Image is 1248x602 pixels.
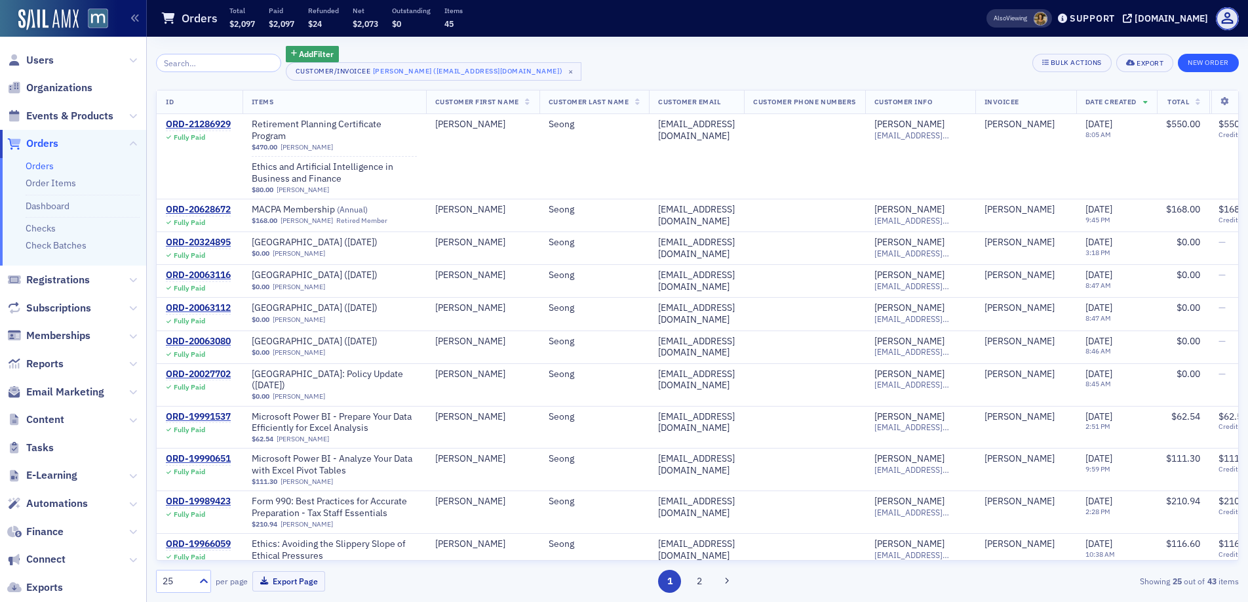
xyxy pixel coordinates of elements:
div: ORD-20063112 [166,302,231,314]
a: Content [7,412,64,427]
span: $2,073 [353,18,378,29]
a: [PERSON_NAME] [985,302,1055,314]
button: AddFilter [286,46,340,62]
span: — [1219,236,1226,248]
span: $0.00 [252,348,269,357]
div: [PERSON_NAME] [985,204,1055,216]
button: Export [1116,54,1173,72]
span: Laura Swann [1034,12,1047,26]
div: [PERSON_NAME] [435,204,530,216]
span: Invoicee [985,97,1019,106]
div: ORD-19991537 [166,411,231,423]
a: [PERSON_NAME] [273,283,325,291]
time: 8:45 AM [1085,379,1111,388]
span: [EMAIL_ADDRESS][DOMAIN_NAME] [874,422,966,432]
span: $0.00 [252,315,269,324]
div: [EMAIL_ADDRESS][DOMAIN_NAME] [658,496,735,519]
a: [PERSON_NAME] [874,119,945,130]
a: Order Items [26,177,76,189]
div: Retired Member [336,216,387,225]
time: 8:47 AM [1085,313,1111,323]
span: [DATE] [1085,452,1112,464]
a: [PERSON_NAME] [874,369,945,380]
span: $62.54 [1171,411,1200,422]
a: Checks [26,222,56,234]
p: Refunded [308,6,339,15]
div: [PERSON_NAME] [435,270,530,281]
div: ORD-19966059 [166,538,231,550]
div: [PERSON_NAME] [985,538,1055,550]
a: ORD-20063080 [166,336,231,348]
a: Automations [7,496,88,511]
span: [EMAIL_ADDRESS][DOMAIN_NAME] [874,465,966,475]
a: [PERSON_NAME] [874,538,945,550]
p: Outstanding [392,6,431,15]
span: $550.00 [1166,118,1200,130]
span: Tasks [26,441,54,455]
div: [DOMAIN_NAME] [1135,12,1208,24]
span: Orders [26,136,58,151]
a: [GEOGRAPHIC_DATA]: Policy Update ([DATE]) [252,369,417,391]
time: 3:18 PM [1085,248,1110,257]
div: [PERSON_NAME] [435,237,530,249]
a: [PERSON_NAME] [874,204,945,216]
div: [PERSON_NAME] [435,411,530,423]
a: Check Batches [26,239,87,251]
a: [PERSON_NAME] [273,348,325,357]
div: Fully Paid [174,426,205,434]
div: ORD-20027702 [166,369,231,380]
a: Ethics: Avoiding the Slippery Slope of Ethical Pressures [252,538,417,561]
a: Subscriptions [7,301,91,315]
time: 2:28 PM [1085,507,1110,516]
a: [PERSON_NAME] [874,270,945,281]
time: 8:47 AM [1085,281,1111,290]
a: [GEOGRAPHIC_DATA] ([DATE]) [252,302,417,314]
a: [PERSON_NAME] [985,237,1055,249]
span: Content [26,412,64,427]
time: 8:05 AM [1085,130,1111,139]
a: Email Marketing [7,385,104,399]
div: [PERSON_NAME] [435,302,530,314]
span: John Seong [985,119,1067,130]
div: Export [1137,60,1163,67]
a: [PERSON_NAME] [985,496,1055,508]
a: Ethics and Artificial Intelligence in Business and Finance [252,161,417,184]
p: Total [229,6,255,15]
span: Microsoft Power BI - Prepare Your Data Efficiently for Excel Analysis [252,411,417,434]
a: [PERSON_NAME] [985,369,1055,380]
span: [EMAIL_ADDRESS][DOMAIN_NAME] [874,281,966,291]
span: Users [26,53,54,68]
div: Fully Paid [174,284,205,292]
span: Finance [26,525,64,539]
span: — [1219,302,1226,313]
a: [PERSON_NAME] [874,336,945,348]
span: $0.00 [1177,269,1200,281]
span: $62.54 [1219,411,1247,422]
input: Search… [156,54,281,72]
a: Retirement Planning Certificate Program [252,119,417,142]
span: $0.00 [1177,368,1200,380]
span: [EMAIL_ADDRESS][DOMAIN_NAME] [874,347,966,357]
a: [GEOGRAPHIC_DATA] ([DATE]) [252,270,417,281]
span: Add Filter [299,48,334,60]
a: [PERSON_NAME] [985,270,1055,281]
span: Customer Info [874,97,933,106]
a: ORD-20628672 [166,204,231,216]
span: $2,097 [269,18,294,29]
span: Exports [26,580,63,595]
a: [PERSON_NAME] [874,453,945,465]
a: View Homepage [79,9,108,31]
span: $111.30 [252,477,277,486]
div: Seong [549,119,640,130]
a: Microsoft Power BI - Analyze Your Data with Excel Pivot Tables [252,453,417,476]
a: Reports [7,357,64,371]
span: Email Marketing [26,385,104,399]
